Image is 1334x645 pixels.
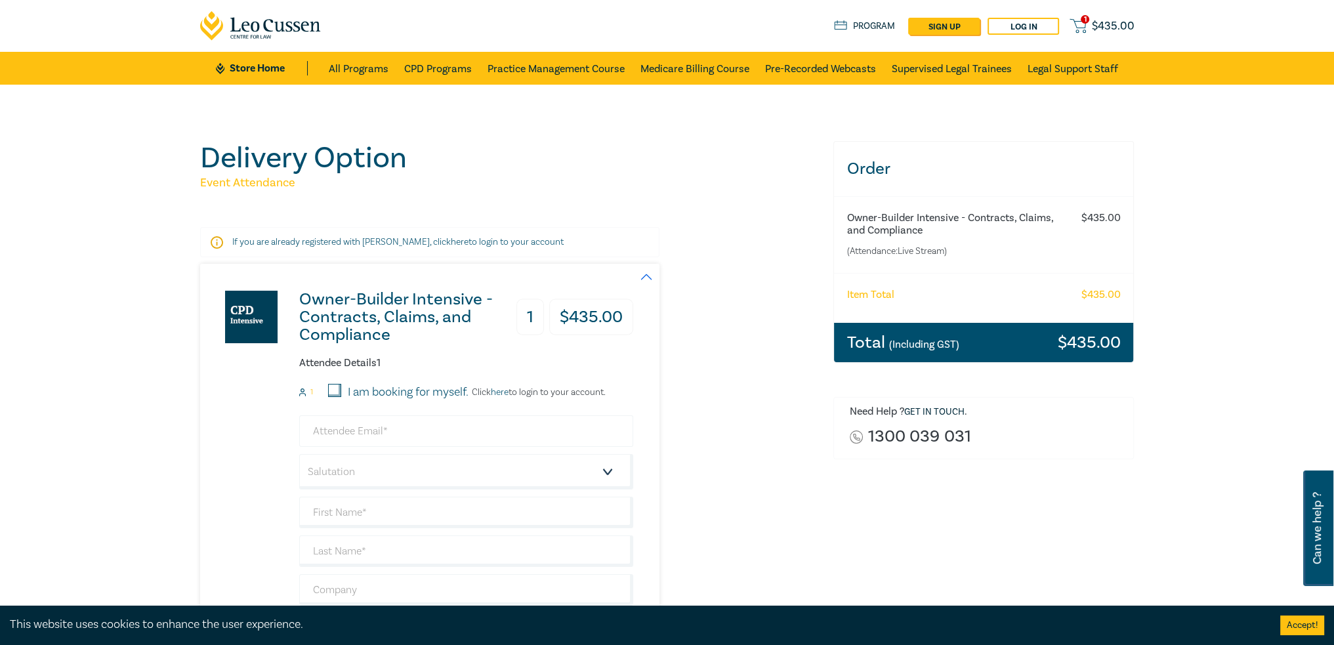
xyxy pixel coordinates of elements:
[491,386,509,398] a: here
[225,291,278,343] img: Owner-Builder Intensive - Contracts, Claims, and Compliance
[1057,334,1120,351] h3: $ 435.00
[469,387,606,398] p: Click to login to your account.
[1311,478,1324,578] span: Can we help ?
[299,535,633,567] input: Last Name*
[1081,212,1120,224] h6: $ 435.00
[908,18,980,35] a: sign up
[850,406,1124,419] h6: Need Help ? .
[232,236,627,249] p: If you are already registered with [PERSON_NAME], click to login to your account
[10,616,1261,633] div: This website uses cookies to enhance the user experience.
[765,52,876,85] a: Pre-Recorded Webcasts
[329,52,388,85] a: All Programs
[889,338,959,351] small: (Including GST)
[299,357,633,369] h6: Attendee Details 1
[847,289,894,301] h6: Item Total
[200,141,818,175] h1: Delivery Option
[892,52,1012,85] a: Supervised Legal Trainees
[549,299,633,335] h3: $ 435.00
[847,245,1068,258] small: (Attendance: Live Stream )
[640,52,749,85] a: Medicare Billing Course
[299,291,515,344] h3: Owner-Builder Intensive - Contracts, Claims, and Compliance
[488,52,625,85] a: Practice Management Course
[299,497,633,528] input: First Name*
[988,18,1059,35] a: Log in
[834,142,1134,196] h3: Order
[1081,289,1120,301] h6: $ 435.00
[404,52,472,85] a: CPD Programs
[451,236,469,248] a: here
[216,61,307,75] a: Store Home
[1280,615,1324,635] button: Accept cookies
[1028,52,1118,85] a: Legal Support Staff
[299,415,633,447] input: Attendee Email*
[834,19,895,33] a: Program
[348,384,469,401] label: I am booking for myself.
[516,299,544,335] h3: 1
[904,406,965,418] a: Get in touch
[310,388,313,397] small: 1
[299,574,633,606] input: Company
[847,334,959,351] h3: Total
[847,212,1068,237] h6: Owner-Builder Intensive - Contracts, Claims, and Compliance
[868,428,970,446] a: 1300 039 031
[200,175,818,191] h5: Event Attendance
[1081,15,1089,24] span: 1
[1092,19,1135,33] span: $ 435.00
